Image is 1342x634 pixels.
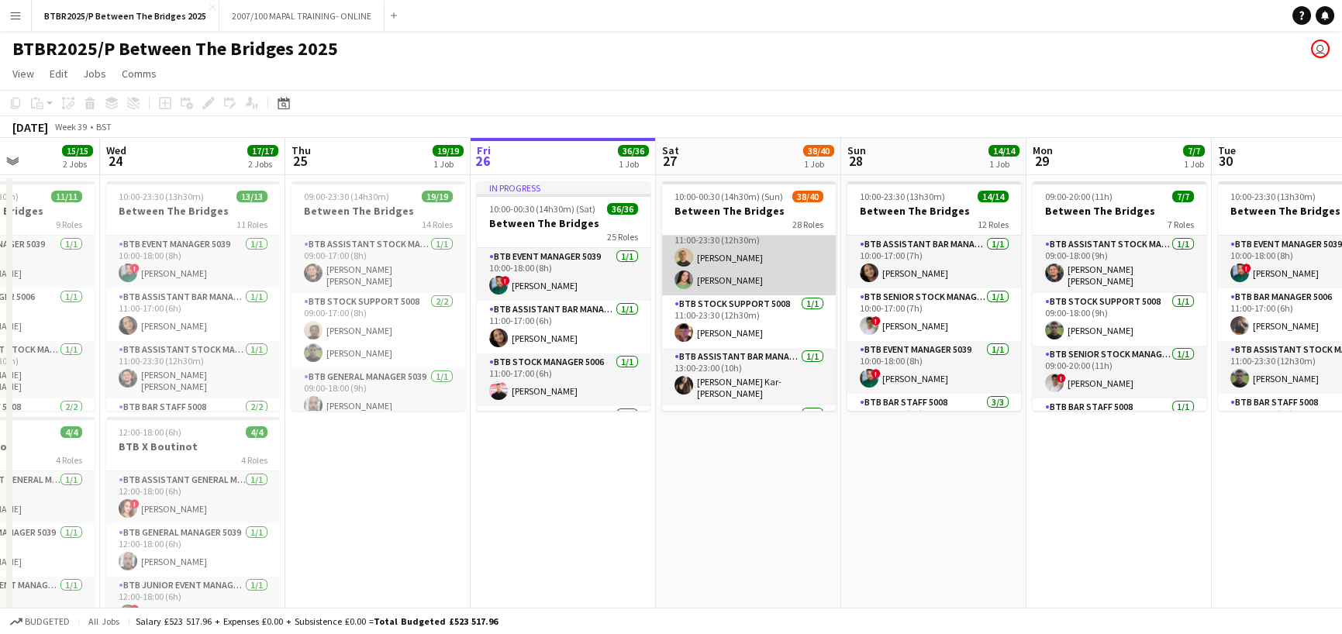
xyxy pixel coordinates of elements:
[130,264,140,273] span: !
[106,143,126,157] span: Wed
[978,219,1009,230] span: 12 Roles
[792,191,823,202] span: 38/40
[619,158,648,170] div: 1 Job
[8,613,72,630] button: Budgeted
[106,288,280,341] app-card-role: BTB Assistant Bar Manager 50061/111:00-17:00 (6h)[PERSON_NAME]
[106,181,280,411] app-job-card: 10:00-23:30 (13h30m)13/13Between The Bridges11 RolesBTB Event Manager 50391/110:00-18:00 (8h)![PE...
[292,293,465,368] app-card-role: BTB Stock support 50082/209:00-17:00 (8h)[PERSON_NAME][PERSON_NAME]
[6,64,40,84] a: View
[1030,152,1053,170] span: 29
[1033,181,1206,411] app-job-card: 09:00-20:00 (11h)7/7Between The Bridges7 RolesBTB Assistant Stock Manager 50061/109:00-18:00 (9h)...
[83,67,106,81] span: Jobs
[477,216,650,230] h3: Between The Bridges
[106,398,280,474] app-card-role: BTB Bar Staff 50082/2
[477,181,650,411] app-job-card: In progress10:00-00:30 (14h30m) (Sat)36/36Between The Bridges25 RolesBTB Event Manager 50391/110:...
[104,152,126,170] span: 24
[43,64,74,84] a: Edit
[489,203,595,215] span: 10:00-00:30 (14h30m) (Sat)
[96,121,112,133] div: BST
[660,152,679,170] span: 27
[85,615,122,627] span: All jobs
[477,301,650,353] app-card-role: BTB Assistant Bar Manager 50061/111:00-17:00 (6h)[PERSON_NAME]
[241,454,267,466] span: 4 Roles
[477,353,650,406] app-card-role: BTB Stock Manager 50061/111:00-17:00 (6h)[PERSON_NAME]
[1033,398,1206,451] app-card-role: BTB Bar Staff 50081/1
[477,248,650,301] app-card-role: BTB Event Manager 50391/110:00-18:00 (8h)![PERSON_NAME]
[50,67,67,81] span: Edit
[433,158,463,170] div: 1 Job
[1218,143,1236,157] span: Tue
[219,1,385,31] button: 2007/100 MAPAL TRAINING- ONLINE
[871,316,881,326] span: !
[1184,158,1204,170] div: 1 Job
[106,471,280,524] app-card-role: BTB Assistant General Manager 50061/112:00-18:00 (6h)![PERSON_NAME]
[662,295,836,348] app-card-role: BTB Stock support 50081/111:00-23:30 (12h30m)[PERSON_NAME]
[871,369,881,378] span: !
[1168,219,1194,230] span: 7 Roles
[292,368,465,421] app-card-role: BTB General Manager 50391/109:00-18:00 (9h)[PERSON_NAME]
[477,406,650,459] app-card-role: BTB Bar Staff 50081/1
[978,191,1009,202] span: 14/14
[845,152,866,170] span: 28
[119,426,181,438] span: 12:00-18:00 (6h)
[803,145,834,157] span: 38/40
[662,204,836,218] h3: Between The Bridges
[106,236,280,288] app-card-role: BTB Event Manager 50391/110:00-18:00 (8h)![PERSON_NAME]
[60,426,82,438] span: 4/4
[374,615,498,627] span: Total Budgeted £523 517.96
[1033,293,1206,346] app-card-role: BTB Stock support 50081/109:00-18:00 (9h)[PERSON_NAME]
[1183,145,1205,157] span: 7/7
[56,454,82,466] span: 4 Roles
[860,191,945,202] span: 10:00-23:30 (13h30m)
[1057,374,1066,383] span: !
[989,158,1019,170] div: 1 Job
[236,191,267,202] span: 13/13
[248,158,278,170] div: 2 Jobs
[662,220,836,295] app-card-role: BTB Bar Staff 50082/211:00-23:30 (12h30m)[PERSON_NAME][PERSON_NAME]
[847,204,1021,218] h3: Between The Bridges
[51,121,90,133] span: Week 39
[292,236,465,293] app-card-role: BTB Assistant Stock Manager 50061/109:00-17:00 (8h)[PERSON_NAME] [PERSON_NAME]
[12,67,34,81] span: View
[106,439,280,453] h3: BTB X Boutinot
[477,143,491,157] span: Fri
[25,616,70,627] span: Budgeted
[130,499,140,508] span: !
[1045,191,1113,202] span: 09:00-20:00 (11h)
[12,119,48,135] div: [DATE]
[51,191,82,202] span: 11/11
[662,181,836,411] app-job-card: 10:00-00:30 (14h30m) (Sun)38/40Between The Bridges28 Roles11:00-21:00 (10h)[PERSON_NAME]BTB Bar S...
[1033,236,1206,293] app-card-role: BTB Assistant Stock Manager 50061/109:00-18:00 (9h)[PERSON_NAME] [PERSON_NAME]
[1033,204,1206,218] h3: Between The Bridges
[119,191,204,202] span: 10:00-23:30 (13h30m)
[501,276,510,285] span: !
[1033,143,1053,157] span: Mon
[246,426,267,438] span: 4/4
[847,181,1021,411] app-job-card: 10:00-23:30 (13h30m)14/14Between The Bridges12 RolesBTB Assistant Bar Manager 50061/110:00-17:00 ...
[847,341,1021,394] app-card-role: BTB Event Manager 50391/110:00-18:00 (8h)![PERSON_NAME]
[292,181,465,411] app-job-card: 09:00-23:30 (14h30m)19/19Between The Bridges14 RolesBTB Assistant Stock Manager 50061/109:00-17:0...
[289,152,311,170] span: 25
[847,394,1021,491] app-card-role: BTB Bar Staff 50083/310:30-17:30 (7h)
[847,288,1021,341] app-card-role: BTB Senior Stock Manager 50061/110:00-17:00 (7h)![PERSON_NAME]
[1033,346,1206,398] app-card-role: BTB Senior Stock Manager 50061/109:00-20:00 (11h)![PERSON_NAME]
[847,143,866,157] span: Sun
[988,145,1019,157] span: 14/14
[1230,191,1316,202] span: 10:00-23:30 (13h30m)
[422,191,453,202] span: 19/19
[1172,191,1194,202] span: 7/7
[607,231,638,243] span: 25 Roles
[63,158,92,170] div: 2 Jobs
[662,143,679,157] span: Sat
[662,348,836,405] app-card-role: BTB Assistant Bar Manager 50061/113:00-23:00 (10h)[PERSON_NAME] Kar-[PERSON_NAME]
[1242,264,1251,273] span: !
[130,605,140,614] span: !
[292,204,465,218] h3: Between The Bridges
[136,615,498,627] div: Salary £523 517.96 + Expenses £0.00 + Subsistence £0.00 =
